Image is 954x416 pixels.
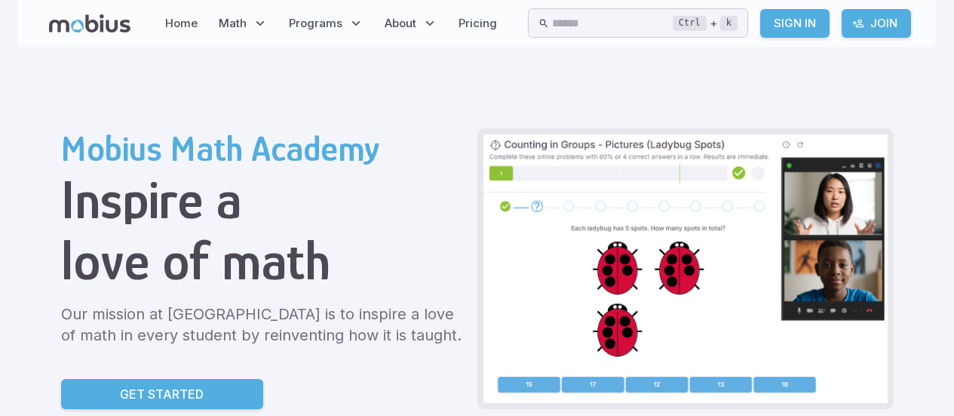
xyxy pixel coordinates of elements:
[120,385,204,403] p: Get Started
[760,9,830,38] a: Sign In
[673,14,738,32] div: +
[483,134,888,403] img: Grade 2 Class
[219,15,247,32] span: Math
[61,230,465,291] h1: love of math
[61,379,263,409] a: Get Started
[61,169,465,230] h1: Inspire a
[842,9,911,38] a: Join
[720,16,738,31] kbd: k
[61,128,465,169] h2: Mobius Math Academy
[61,304,465,346] p: Our mission at [GEOGRAPHIC_DATA] is to inspire a love of math in every student by reinventing how...
[161,6,202,41] a: Home
[385,15,416,32] span: About
[289,15,342,32] span: Programs
[454,6,502,41] a: Pricing
[673,16,707,31] kbd: Ctrl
